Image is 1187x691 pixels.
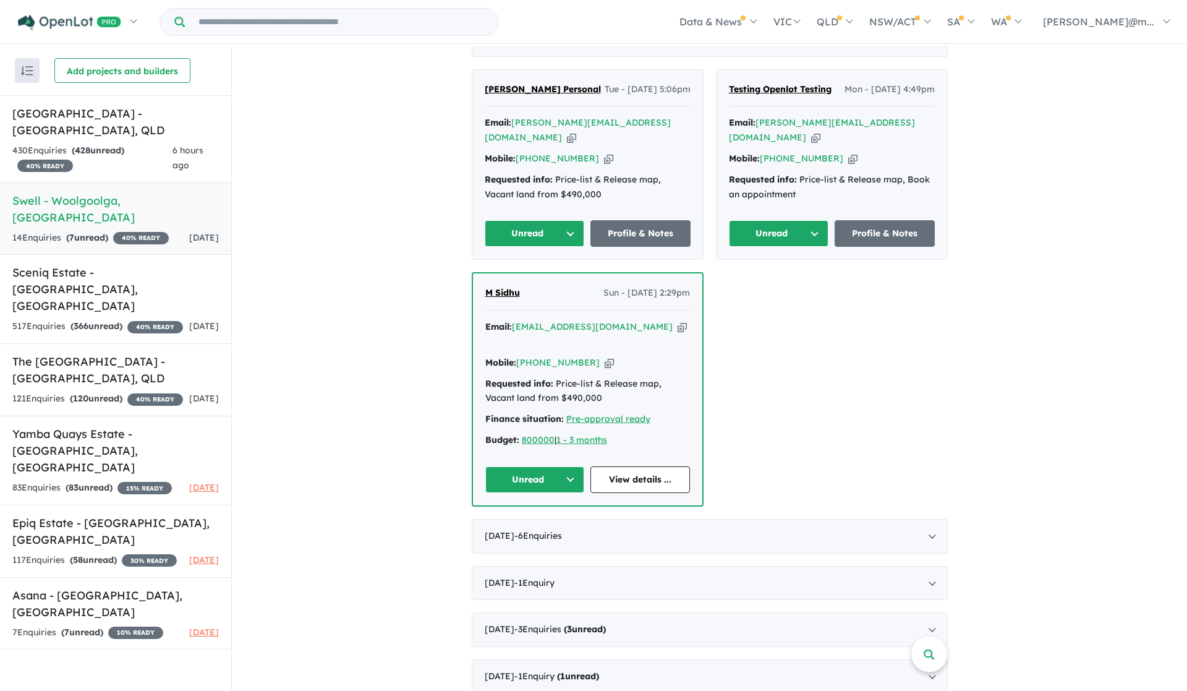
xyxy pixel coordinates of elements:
span: [DATE] [189,482,219,493]
a: [PERSON_NAME][EMAIL_ADDRESS][DOMAIN_NAME] [729,117,915,143]
strong: Mobile: [485,153,516,164]
div: Price-list & Release map, Vacant land from $490,000 [485,377,690,406]
span: [DATE] [189,554,219,565]
div: | [485,433,690,448]
span: 6 hours ago [172,145,203,171]
button: Unread [729,220,829,247]
div: [DATE] [472,566,948,601]
a: View details ... [590,466,690,493]
button: Copy [678,320,687,333]
strong: ( unread) [61,627,103,638]
a: [PERSON_NAME] Personal [485,82,601,97]
div: [DATE] [472,612,948,647]
u: 800000 [522,434,555,445]
span: 366 [74,320,88,332]
h5: Swell - Woolgoolga , [GEOGRAPHIC_DATA] [12,192,219,226]
span: 15 % READY [117,482,172,494]
h5: Sceniq Estate - [GEOGRAPHIC_DATA] , [GEOGRAPHIC_DATA] [12,264,219,314]
div: 7 Enquir ies [12,625,163,640]
strong: Mobile: [729,153,760,164]
h5: The [GEOGRAPHIC_DATA] - [GEOGRAPHIC_DATA] , QLD [12,353,219,387]
span: 1 [560,671,565,682]
span: [PERSON_NAME] Personal [485,84,601,95]
span: - 3 Enquir ies [514,624,606,635]
span: 30 % READY [122,554,177,567]
img: sort.svg [21,66,33,75]
span: Tue - [DATE] 5:06pm [605,82,691,97]
img: Openlot PRO Logo White [18,15,121,30]
button: Copy [848,152,857,165]
strong: ( unread) [70,393,122,404]
input: Try estate name, suburb, builder or developer [187,9,496,35]
div: 14 Enquir ies [12,231,169,246]
span: 7 [69,232,74,243]
span: 10 % READY [108,627,163,639]
a: [PERSON_NAME][EMAIL_ADDRESS][DOMAIN_NAME] [485,117,671,143]
span: - 1 Enquir y [514,671,599,682]
strong: ( unread) [66,482,113,493]
a: Pre-approval ready [566,413,650,424]
span: 120 [73,393,88,404]
span: 58 [73,554,83,565]
h5: Yamba Quays Estate - [GEOGRAPHIC_DATA] , [GEOGRAPHIC_DATA] [12,426,219,476]
strong: ( unread) [70,320,122,332]
div: 517 Enquir ies [12,319,183,334]
strong: ( unread) [70,554,117,565]
h5: [GEOGRAPHIC_DATA] - [GEOGRAPHIC_DATA] , QLD [12,105,219,139]
span: 40 % READY [127,321,183,333]
strong: Email: [729,117,755,128]
span: M Sidhu [485,287,520,298]
button: Copy [811,131,820,144]
div: Price-list & Release map, Vacant land from $490,000 [485,173,691,202]
a: 1 - 3 months [556,434,607,445]
strong: Finance situation: [485,413,564,424]
a: [PHONE_NUMBER] [516,153,599,164]
div: 117 Enquir ies [12,553,177,568]
a: Profile & Notes [590,220,691,247]
strong: Mobile: [485,357,516,368]
span: - 6 Enquir ies [514,530,562,541]
span: [DATE] [189,627,219,638]
a: Profile & Notes [835,220,935,247]
button: Add projects and builders [54,58,190,83]
span: 428 [75,145,90,156]
span: [DATE] [189,320,219,332]
span: 40 % READY [113,232,169,244]
button: Unread [485,220,585,247]
div: [DATE] [472,519,948,554]
span: [DATE] [189,232,219,243]
a: Testing Openlot Testing [729,82,832,97]
a: [PHONE_NUMBER] [760,153,843,164]
strong: Requested info: [485,378,553,389]
span: 7 [64,627,69,638]
strong: ( unread) [66,232,108,243]
div: 121 Enquir ies [12,392,183,406]
a: [PHONE_NUMBER] [516,357,600,368]
h5: Epiq Estate - [GEOGRAPHIC_DATA] , [GEOGRAPHIC_DATA] [12,515,219,548]
span: [PERSON_NAME]@m... [1043,15,1154,28]
strong: Requested info: [729,174,797,185]
span: 83 [69,482,79,493]
span: Testing Openlot Testing [729,84,832,95]
span: 3 [567,624,572,635]
strong: Requested info: [485,174,553,185]
strong: ( unread) [72,145,124,156]
strong: Email: [485,321,512,332]
button: Copy [604,152,613,165]
a: M Sidhu [485,286,520,301]
button: Copy [567,131,576,144]
div: 83 Enquir ies [12,481,172,496]
strong: ( unread) [564,624,606,635]
strong: Email: [485,117,511,128]
div: 430 Enquir ies [12,144,172,173]
a: [EMAIL_ADDRESS][DOMAIN_NAME] [512,321,673,332]
span: [DATE] [189,393,219,404]
span: 40 % READY [127,393,183,406]
span: - 1 Enquir y [514,577,555,588]
button: Unread [485,466,585,493]
div: Price-list & Release map, Book an appointment [729,173,935,202]
h5: Asana - [GEOGRAPHIC_DATA] , [GEOGRAPHIC_DATA] [12,587,219,620]
span: Mon - [DATE] 4:49pm [845,82,935,97]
